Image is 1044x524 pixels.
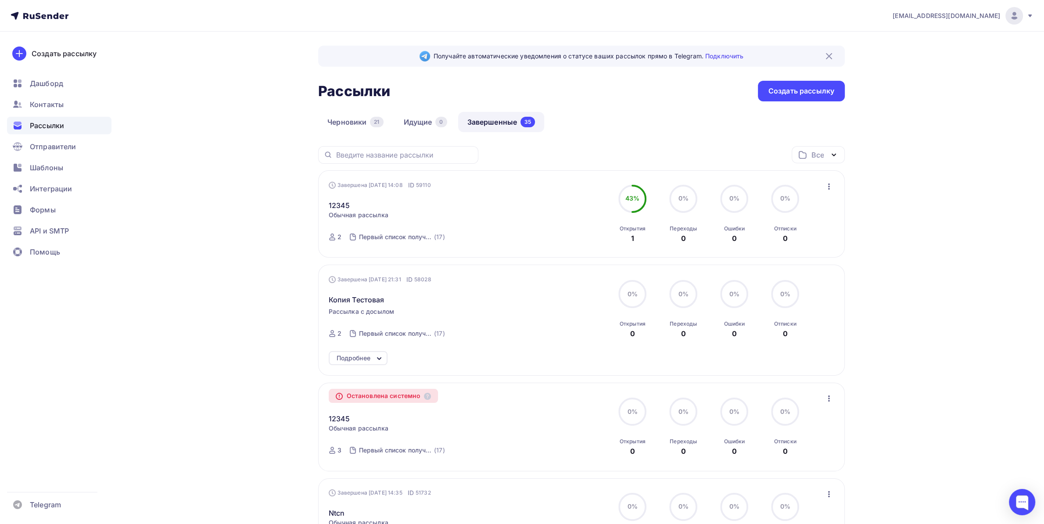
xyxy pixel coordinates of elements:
span: 0% [780,408,790,415]
span: Telegram [30,499,61,510]
div: Переходы [670,225,697,232]
a: 12345 [329,200,350,211]
a: Первый список получателей (17) [358,230,446,244]
span: 0% [678,194,689,202]
span: Помощь [30,247,60,257]
div: Создать рассылку [32,48,97,59]
div: (17) [434,446,445,455]
div: 0 [681,446,686,456]
div: 0 [732,233,737,244]
a: Завершенные35 [458,112,545,132]
span: Копия Тестовая [329,294,384,305]
a: Ntcn [329,508,345,518]
a: Формы [7,201,111,219]
span: 59110 [416,181,431,190]
div: Подробнее [337,353,370,363]
span: API и SMTP [30,226,69,236]
div: Завершена [DATE] 21:31 [329,275,431,284]
div: 3 [337,446,341,455]
h2: Рассылки [318,83,390,100]
span: ID [408,488,414,497]
span: 43% [625,194,639,202]
div: 0 [681,328,686,339]
span: Шаблоны [30,162,63,173]
span: Рассылка с досылом [329,307,395,316]
img: Telegram [420,51,430,61]
span: 0% [780,194,790,202]
div: Создать рассылку [768,86,834,96]
div: 21 [370,117,383,127]
div: Отписки [774,225,796,232]
input: Введите название рассылки [336,150,473,160]
a: Черновики21 [318,112,393,132]
span: 58028 [414,275,431,284]
span: Отправители [30,141,76,152]
div: (17) [434,329,445,338]
span: 51732 [416,488,431,497]
div: Отписки [774,438,796,445]
div: 2 [337,233,341,241]
a: Отправители [7,138,111,155]
div: Остановлена системно [329,389,438,403]
div: Завершена [DATE] 14:35 [329,488,431,497]
div: 0 [681,233,686,244]
div: Первый список получателей [359,446,432,455]
a: Контакты [7,96,111,113]
div: 1 [631,233,634,244]
div: Ошибки [724,438,745,445]
span: 0% [628,408,638,415]
span: 0% [780,502,790,510]
a: Рассылки [7,117,111,134]
div: Открытия [620,320,646,327]
span: Контакты [30,99,64,110]
div: 0 [783,233,788,244]
span: Обычная рассылка [329,211,388,219]
div: 0 [732,446,737,456]
div: Все [811,150,824,160]
span: Интеграции [30,183,72,194]
div: 0 [630,328,635,339]
a: Дашборд [7,75,111,92]
a: Первый список получателей (17) [358,327,446,341]
div: Первый список получателей [359,233,432,241]
div: Открытия [620,438,646,445]
div: 0 [783,446,788,456]
span: 0% [729,290,739,298]
span: Обычная рассылка [329,424,388,433]
div: Отписки [774,320,796,327]
a: 12345 [329,413,350,424]
span: 0% [729,194,739,202]
div: 35 [520,117,535,127]
div: Переходы [670,438,697,445]
div: 0 [435,117,447,127]
span: 0% [780,290,790,298]
div: Переходы [670,320,697,327]
span: Рассылки [30,120,64,131]
span: Формы [30,205,56,215]
div: Ошибки [724,320,745,327]
span: 0% [678,408,689,415]
a: [EMAIL_ADDRESS][DOMAIN_NAME] [893,7,1033,25]
div: Ошибки [724,225,745,232]
span: ID [408,181,414,190]
span: 0% [628,502,638,510]
button: Все [792,146,845,163]
div: 0 [630,446,635,456]
a: Первый список получателей (17) [358,443,446,457]
a: Подключить [705,52,743,60]
div: Открытия [620,225,646,232]
a: Шаблоны [7,159,111,176]
span: Дашборд [30,78,63,89]
span: ID [406,275,413,284]
span: [EMAIL_ADDRESS][DOMAIN_NAME] [893,11,1000,20]
div: (17) [434,233,445,241]
span: 0% [628,290,638,298]
div: 0 [732,328,737,339]
div: 2 [337,329,341,338]
span: 0% [678,502,689,510]
div: Завершена [DATE] 14:08 [329,181,431,190]
a: Идущие0 [395,112,456,132]
div: Первый список получателей [359,329,432,338]
span: Получайте автоматические уведомления о статусе ваших рассылок прямо в Telegram. [434,52,743,61]
span: 0% [729,408,739,415]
